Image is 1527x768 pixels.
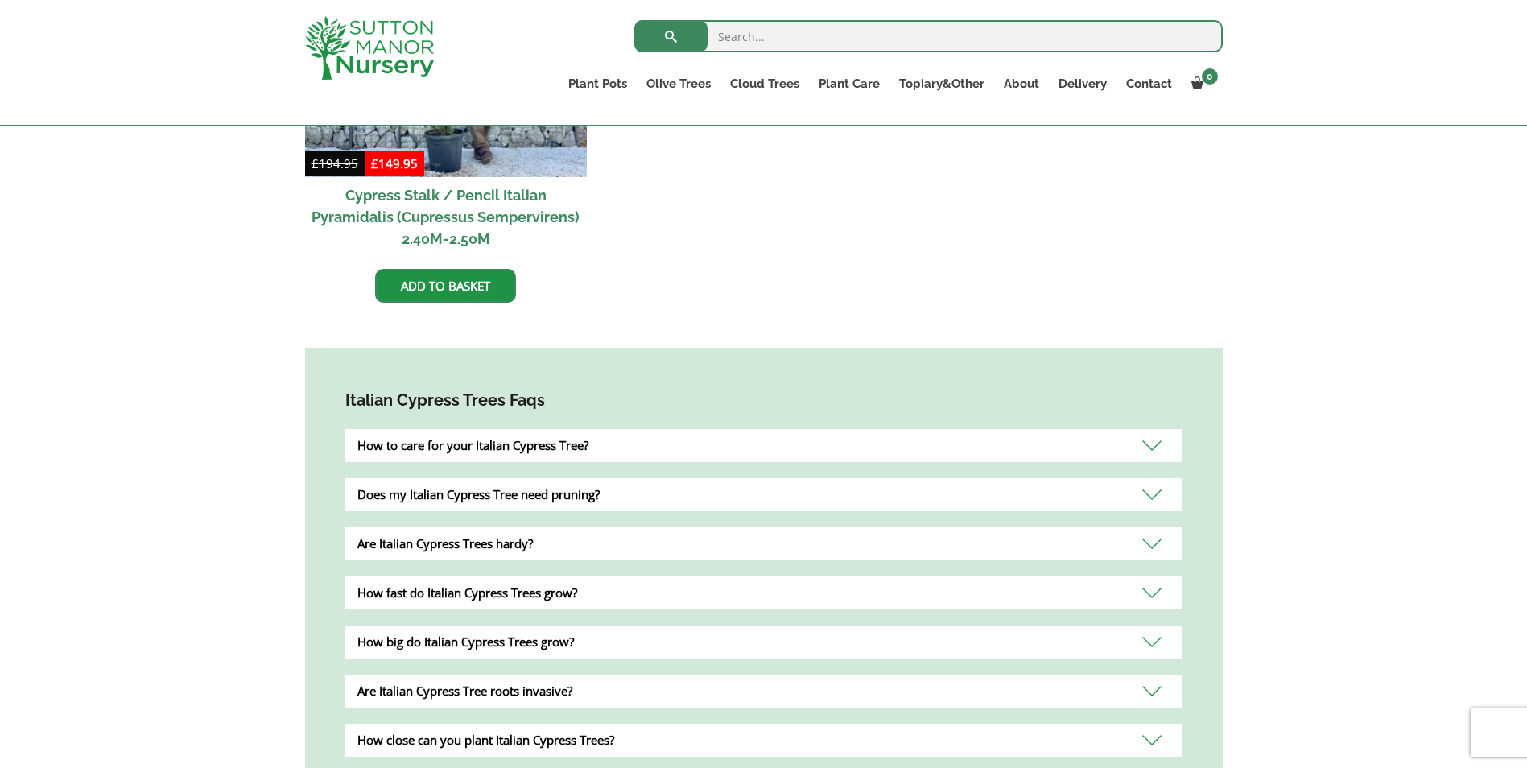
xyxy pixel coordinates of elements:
div: How big do Italian Cypress Trees grow? [345,626,1182,659]
div: How close can you plant Italian Cypress Trees? [345,724,1182,757]
bdi: 149.95 [371,155,418,171]
a: Topiary&Other [889,72,994,95]
h2: Cypress Stalk / Pencil Italian Pyramidalis (Cupressus Sempervirens) 2.40M-2.50M [305,177,588,257]
img: logo [305,16,434,80]
div: How fast do Italian Cypress Trees grow? [345,576,1182,609]
a: Plant Care [809,72,889,95]
a: 0 [1182,72,1223,95]
input: Search... [634,20,1223,52]
h4: Italian Cypress Trees Faqs [345,388,1182,413]
a: Plant Pots [559,72,637,95]
span: 0 [1202,68,1218,85]
span: £ [312,155,319,171]
a: About [994,72,1049,95]
div: Does my Italian Cypress Tree need pruning? [345,478,1182,511]
div: Are Italian Cypress Tree roots invasive? [345,675,1182,708]
a: Delivery [1049,72,1116,95]
a: Add to basket: “Cypress Stalk / Pencil Italian Pyramidalis (Cupressus Sempervirens) 2.40M-2.50M” [375,269,516,303]
div: How to care for your Italian Cypress Tree? [345,429,1182,462]
a: Contact [1116,72,1182,95]
span: £ [371,155,378,171]
a: Cloud Trees [720,72,809,95]
div: Are Italian Cypress Trees hardy? [345,527,1182,560]
bdi: 194.95 [312,155,358,171]
a: Olive Trees [637,72,720,95]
